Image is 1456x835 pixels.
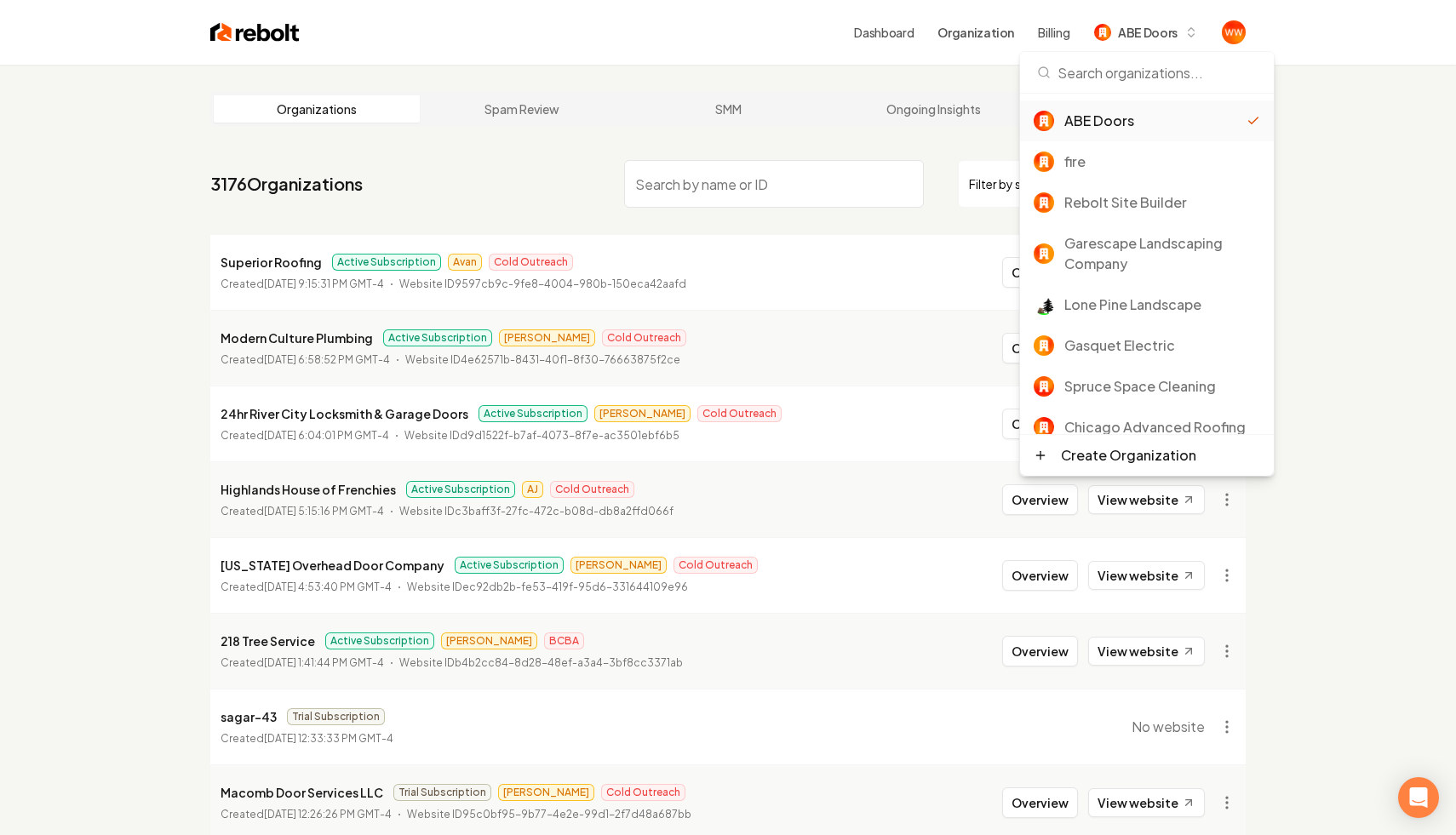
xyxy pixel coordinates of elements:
[1064,111,1247,131] div: ABE Doors
[221,403,468,424] p: 24hr River City Locksmith & Garage Doors
[407,806,691,823] p: Website ID 95c0bf95-9b77-4e2e-99d1-2f7d48a687bb
[522,481,543,498] span: AJ
[383,329,492,346] span: Active Subscription
[1030,52,1264,93] input: Search organizations...
[1034,376,1054,397] img: Spruce Space Cleaning
[399,503,674,520] p: Website ID c3baff3f-27fc-472c-b08d-db8a2ffd066f
[405,352,680,369] p: Website ID 4e62571b-8431-40f1-8f30-76663875f2ce
[441,632,537,649] span: [PERSON_NAME]
[1064,417,1260,438] div: Chicago Advanced Roofing
[1118,24,1178,42] span: ABE Doors
[1002,484,1078,515] button: Overview
[1222,20,1246,44] img: Will Wallace
[214,95,420,123] a: Organizations
[498,784,594,801] span: [PERSON_NAME]
[624,160,924,208] input: Search by name or ID
[399,276,686,293] p: Website ID 9597cb9c-9fe8-4004-980b-150eca42aafd
[625,95,831,123] a: SMM
[221,479,396,500] p: Highlands House of Frenchies
[1061,445,1196,466] div: Create Organization
[489,254,573,271] span: Cold Outreach
[332,254,441,271] span: Active Subscription
[1088,485,1205,514] a: View website
[570,557,667,574] span: [PERSON_NAME]
[1088,788,1205,817] a: View website
[1222,20,1246,44] button: Open user button
[221,555,444,575] p: [US_STATE] Overhead Door Company
[221,276,384,293] p: Created
[1088,637,1205,666] a: View website
[1034,295,1054,315] img: Lone Pine Landscape
[325,632,434,649] span: Active Subscription
[264,732,393,745] time: [DATE] 12:33:33 PM GMT-4
[602,329,686,346] span: Cold Outreach
[1002,409,1078,439] button: Overview
[1064,376,1260,397] div: Spruce Space Cleaning
[221,806,392,823] p: Created
[221,706,277,727] p: sagar-43
[601,784,685,801] span: Cold Outreach
[264,808,392,821] time: [DATE] 12:26:26 PM GMT-4
[1034,192,1054,213] img: Rebolt Site Builder
[406,481,515,498] span: Active Subscription
[221,579,392,596] p: Created
[1088,561,1205,590] a: View website
[221,782,383,803] p: Macomb Door Services LLC
[674,557,758,574] span: Cold Outreach
[1064,192,1260,213] div: Rebolt Site Builder
[393,784,491,801] span: Trial Subscription
[697,405,782,422] span: Cold Outreach
[1002,636,1078,666] button: Overview
[831,95,1037,123] a: Ongoing Insights
[854,24,914,41] a: Dashboard
[1064,295,1260,315] div: Lone Pine Landscape
[287,708,385,725] span: Trial Subscription
[420,95,626,123] a: Spam Review
[1002,787,1078,818] button: Overview
[1002,560,1078,591] button: Overview
[264,505,384,518] time: [DATE] 5:15:16 PM GMT-4
[264,353,390,366] time: [DATE] 6:58:52 PM GMT-4
[210,172,363,196] a: 3176Organizations
[1038,24,1070,41] button: Billing
[479,405,588,422] span: Active Subscription
[221,252,322,272] p: Superior Roofing
[550,481,634,498] span: Cold Outreach
[221,655,384,672] p: Created
[1034,111,1054,131] img: ABE Doors
[1034,152,1054,172] img: fire
[264,656,384,669] time: [DATE] 1:41:44 PM GMT-4
[221,328,373,348] p: Modern Culture Plumbing
[221,352,390,369] p: Created
[1034,417,1054,438] img: Chicago Advanced Roofing
[927,17,1024,48] button: Organization
[221,503,384,520] p: Created
[1002,333,1078,363] button: Overview
[594,405,691,422] span: [PERSON_NAME]
[544,632,584,649] span: BCBA
[1064,233,1260,274] div: Garescape Landscaping Company
[221,427,389,444] p: Created
[1064,335,1260,356] div: Gasquet Electric
[264,429,389,442] time: [DATE] 6:04:01 PM GMT-4
[499,329,595,346] span: [PERSON_NAME]
[221,631,315,651] p: 218 Tree Service
[1002,257,1078,288] button: Overview
[404,427,679,444] p: Website ID d9d1522f-b7af-4073-8f7e-ac3501ebf6b5
[1398,777,1439,818] div: Open Intercom Messenger
[1094,24,1111,41] img: ABE Doors
[221,730,393,747] p: Created
[1064,152,1260,172] div: fire
[448,254,482,271] span: Avan
[1034,335,1054,356] img: Gasquet Electric
[210,20,300,44] img: Rebolt Logo
[407,579,688,596] p: Website ID ec92db2b-fe53-419f-95d6-331644109e96
[1132,717,1205,737] span: No website
[455,557,564,574] span: Active Subscription
[264,580,392,593] time: [DATE] 4:53:40 PM GMT-4
[1034,243,1054,264] img: Garescape Landscaping Company
[264,277,384,290] time: [DATE] 9:15:31 PM GMT-4
[399,655,683,672] p: Website ID b4b2cc84-8d28-48ef-a3a4-3bf8cc3371ab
